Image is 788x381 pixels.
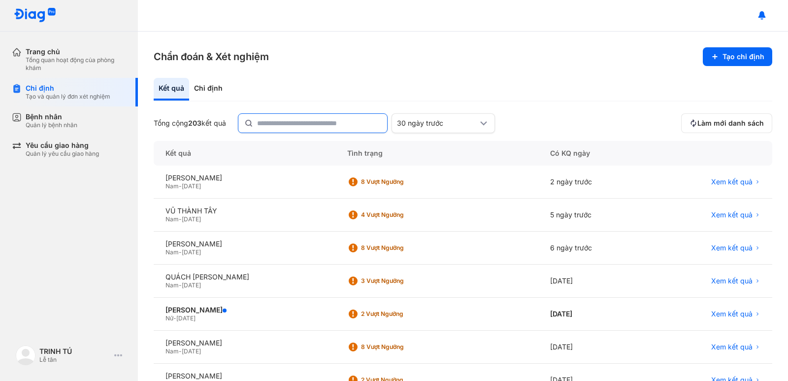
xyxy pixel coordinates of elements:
[697,119,764,128] span: Làm mới danh sách
[711,177,753,186] span: Xem kết quả
[154,78,189,101] div: Kết quả
[361,343,440,351] div: 8 Vượt ngưỡng
[26,141,99,150] div: Yêu cầu giao hàng
[154,119,226,128] div: Tổng cộng kết quả
[165,306,324,314] div: [PERSON_NAME]
[182,281,201,289] span: [DATE]
[182,248,201,256] span: [DATE]
[176,314,196,322] span: [DATE]
[179,281,182,289] span: -
[165,240,324,248] div: [PERSON_NAME]
[189,78,228,101] div: Chỉ định
[538,166,649,199] div: 2 ngày trước
[538,265,649,298] div: [DATE]
[165,314,173,322] span: Nữ
[26,47,126,56] div: Trang chủ
[26,150,99,158] div: Quản lý yêu cầu giao hàng
[711,277,753,285] span: Xem kết quả
[165,273,324,281] div: QUÁCH [PERSON_NAME]
[182,347,201,355] span: [DATE]
[538,141,649,166] div: Có KQ ngày
[165,339,324,347] div: [PERSON_NAME]
[16,346,35,365] img: logo
[538,199,649,232] div: 5 ngày trước
[361,244,440,252] div: 8 Vượt ngưỡng
[165,182,179,190] span: Nam
[26,121,77,129] div: Quản lý bệnh nhân
[361,277,440,285] div: 3 Vượt ngưỡng
[165,347,179,355] span: Nam
[165,281,179,289] span: Nam
[26,93,110,101] div: Tạo và quản lý đơn xét nghiệm
[538,298,649,331] div: [DATE]
[188,119,201,127] span: 203
[173,314,176,322] span: -
[165,248,179,256] span: Nam
[39,347,110,356] div: TRINH TÚ
[397,119,478,128] div: 30 ngày trước
[711,310,753,318] span: Xem kết quả
[154,141,335,166] div: Kết quả
[165,207,324,215] div: VŨ THÀNH TÂY
[361,211,440,219] div: 4 Vượt ngưỡng
[26,56,126,72] div: Tổng quan hoạt động của phòng khám
[179,248,182,256] span: -
[26,84,110,93] div: Chỉ định
[711,243,753,252] span: Xem kết quả
[361,310,440,318] div: 2 Vượt ngưỡng
[39,356,110,364] div: Lễ tân
[182,215,201,223] span: [DATE]
[711,343,753,351] span: Xem kết quả
[182,182,201,190] span: [DATE]
[26,112,77,121] div: Bệnh nhân
[179,182,182,190] span: -
[154,50,269,64] h3: Chẩn đoán & Xét nghiệm
[538,331,649,364] div: [DATE]
[165,372,324,381] div: [PERSON_NAME]
[165,173,324,182] div: [PERSON_NAME]
[711,210,753,219] span: Xem kết quả
[703,47,772,66] button: Tạo chỉ định
[14,8,56,23] img: logo
[681,113,772,133] button: Làm mới danh sách
[179,347,182,355] span: -
[538,232,649,265] div: 6 ngày trước
[179,215,182,223] span: -
[165,215,179,223] span: Nam
[361,178,440,186] div: 8 Vượt ngưỡng
[335,141,538,166] div: Tình trạng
